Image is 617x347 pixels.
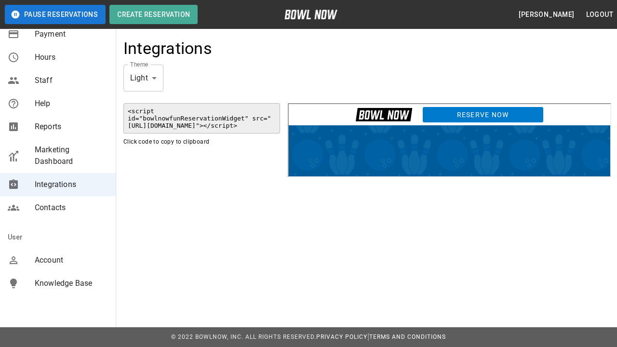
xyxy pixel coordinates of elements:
a: Terms and Conditions [369,334,446,340]
span: Help [35,98,108,109]
span: Staff [35,75,108,86]
img: logo [284,10,337,19]
button: [PERSON_NAME] [515,6,578,24]
span: Knowledge Base [35,278,108,289]
a: Privacy Policy [316,334,367,340]
a: Reserve Now [134,2,255,19]
p: Click code to copy to clipboard [123,137,280,147]
code: <script id="bowlnowfunReservationWidget" src="[URL][DOMAIN_NAME]"></script> [123,103,280,133]
button: Logout [582,6,617,24]
span: Integrations [35,179,108,190]
span: Account [35,254,108,266]
span: Hours [35,52,108,63]
div: Light [123,65,163,92]
span: Payment [35,28,108,40]
span: Contacts [35,202,108,214]
button: Pause Reservations [5,5,106,24]
h4: Integrations [123,39,212,59]
span: Marketing Dashboard [35,144,108,167]
span: Reports [35,121,108,133]
span: © 2022 BowlNow, Inc. All Rights Reserved. [171,334,316,340]
button: Create Reservation [109,5,198,24]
